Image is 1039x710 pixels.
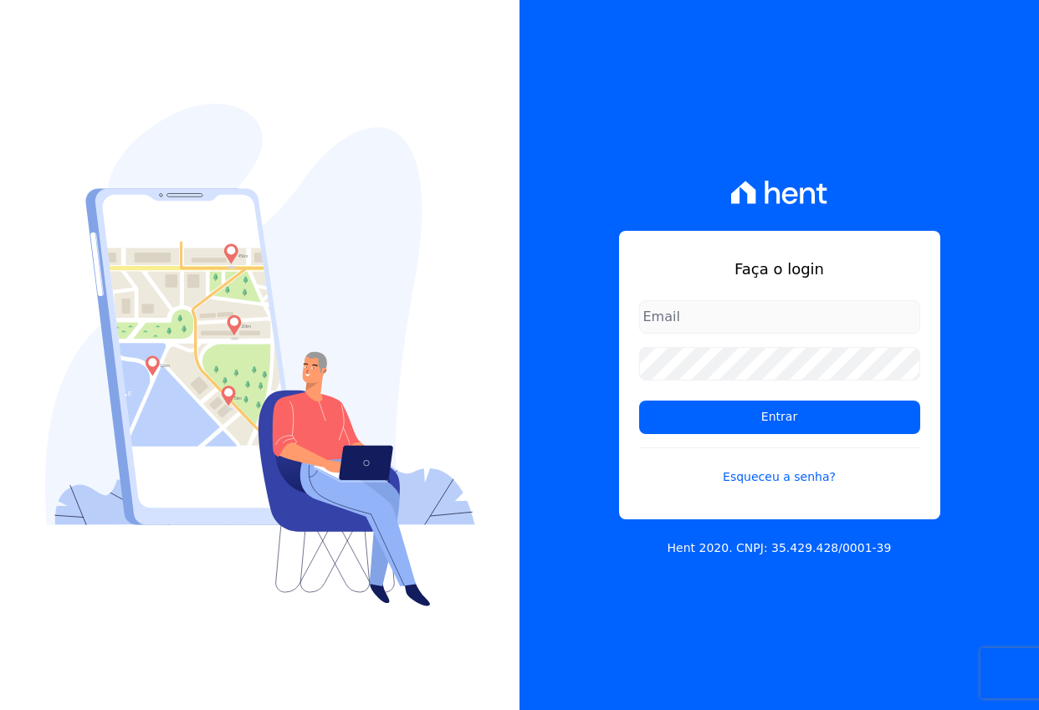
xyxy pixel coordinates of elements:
a: Esqueceu a senha? [639,447,920,486]
p: Hent 2020. CNPJ: 35.429.428/0001-39 [668,539,892,557]
h1: Faça o login [639,258,920,280]
img: Login [45,104,475,606]
input: Email [639,300,920,334]
input: Entrar [639,401,920,434]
